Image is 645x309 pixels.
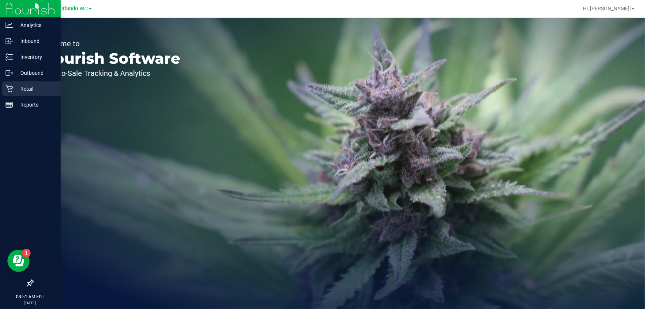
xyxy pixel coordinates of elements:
iframe: Resource center [7,250,30,272]
inline-svg: Inbound [6,37,13,45]
inline-svg: Retail [6,85,13,93]
p: 08:51 AM EDT [3,293,57,300]
p: Welcome to [40,40,180,47]
p: Retail [13,84,57,93]
iframe: Resource center unread badge [22,249,31,258]
span: Orlando WC [60,6,88,12]
inline-svg: Outbound [6,69,13,77]
inline-svg: Analytics [6,21,13,29]
inline-svg: Inventory [6,53,13,61]
p: Seed-to-Sale Tracking & Analytics [40,70,180,77]
p: Analytics [13,21,57,30]
p: [DATE] [3,300,57,306]
p: Outbound [13,68,57,77]
p: Inventory [13,53,57,61]
span: Hi, [PERSON_NAME]! [583,6,631,11]
p: Inbound [13,37,57,46]
inline-svg: Reports [6,101,13,108]
p: Reports [13,100,57,109]
p: Flourish Software [40,51,180,66]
